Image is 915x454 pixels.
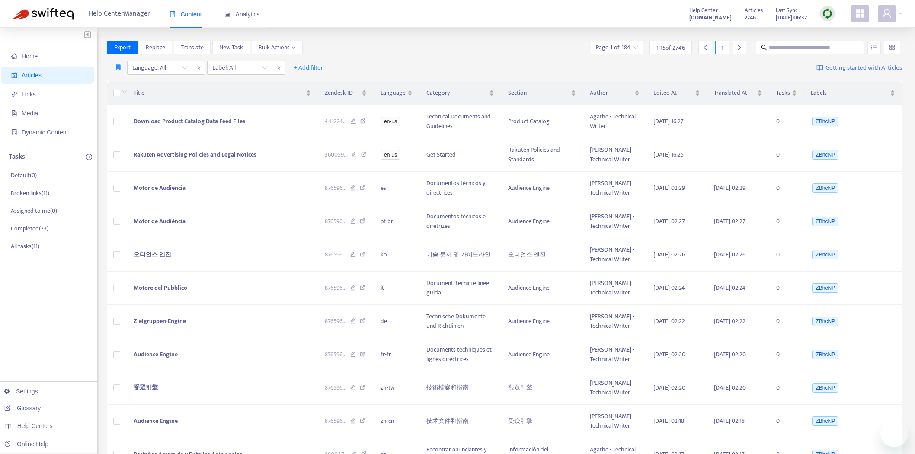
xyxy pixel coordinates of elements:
[291,45,296,50] span: down
[812,317,838,326] span: ZBhcNP
[745,13,756,22] strong: 2746
[374,371,419,405] td: zh-tw
[4,441,48,448] a: Online Help
[769,338,804,371] td: 0
[653,150,684,160] span: [DATE] 16:25
[419,371,501,405] td: 技術檔案和指南
[811,88,888,98] span: Labels
[419,305,501,338] td: Technische Dokumente und Richtlinien
[374,205,419,238] td: pt-br
[769,205,804,238] td: 0
[325,88,360,98] span: Zendesk ID
[134,416,178,426] span: Audience Engine
[419,105,501,138] td: Technical Documents and Guidelines
[812,383,838,393] span: ZBhcNP
[325,383,346,393] span: 876596 ...
[419,205,501,238] td: Documentos técnicos e diretrizes
[318,81,374,105] th: Zendesk ID
[583,305,646,338] td: [PERSON_NAME] - Technical Writer
[127,81,318,105] th: Title
[812,183,838,193] span: ZBhcNP
[871,44,877,50] span: unordered-list
[501,172,583,205] td: Audience Engine
[11,53,17,59] span: home
[653,283,685,293] span: [DATE] 02:24
[419,81,501,105] th: Category
[374,238,419,272] td: ko
[11,171,37,180] p: Default ( 0 )
[583,138,646,172] td: [PERSON_NAME] - Technical Writer
[374,272,419,305] td: it
[134,150,256,160] span: Rakuten Advertising Policies and Legal Notices
[22,53,38,60] span: Home
[714,249,745,259] span: [DATE] 02:26
[325,317,346,326] span: 876596 ...
[501,138,583,172] td: Rakuten Policies and Standards
[114,43,131,52] span: Export
[714,216,745,226] span: [DATE] 02:27
[170,11,202,18] span: Content
[134,383,158,393] span: 受眾引擎
[134,349,178,359] span: Audience Engine
[761,45,767,51] span: search
[11,72,17,78] span: account-book
[325,150,348,160] span: 360059 ...
[769,272,804,305] td: 0
[776,88,790,98] span: Tasks
[646,81,707,105] th: Edited At
[653,249,685,259] span: [DATE] 02:26
[583,338,646,371] td: [PERSON_NAME] - Technical Writer
[590,88,633,98] span: Author
[689,13,732,22] a: [DOMAIN_NAME]
[653,349,685,359] span: [DATE] 02:20
[381,117,400,126] span: en-us
[22,110,38,117] span: Media
[501,371,583,405] td: 觀眾引擎
[325,283,346,293] span: 876596 ...
[22,129,68,136] span: Dynamic Content
[816,64,823,71] img: image-link
[812,217,838,226] span: ZBhcNP
[769,238,804,272] td: 0
[224,11,230,17] span: area-chart
[707,81,769,105] th: Translated At
[11,91,17,97] span: link
[653,183,685,193] span: [DATE] 02:29
[325,217,346,226] span: 876596 ...
[426,88,487,98] span: Category
[501,238,583,272] td: 오디언스 엔진
[508,88,569,98] span: Section
[86,154,92,160] span: plus-circle
[419,338,501,371] td: Documents techniques et lignes directrices
[374,305,419,338] td: de
[501,205,583,238] td: Audience Engine
[714,183,745,193] span: [DATE] 02:29
[134,283,187,293] span: Motore del Pubblico
[822,8,833,19] img: sync.dc5367851b00ba804db3.png
[122,90,127,95] span: down
[170,11,176,17] span: book
[769,81,804,105] th: Tasks
[146,43,165,52] span: Replace
[776,13,807,22] strong: [DATE] 06:32
[325,416,346,426] span: 876596 ...
[689,6,718,15] span: Help Center
[374,338,419,371] td: fr-fr
[825,63,902,73] span: Getting started with Articles
[325,250,346,259] span: 876596 ...
[11,206,57,215] p: Assigned to me ( 0 )
[181,43,204,52] span: Translate
[583,371,646,405] td: [PERSON_NAME] - Technical Writer
[419,405,501,438] td: 技术文件和指南
[583,405,646,438] td: [PERSON_NAME] - Technical Writer
[11,110,17,116] span: file-image
[134,88,304,98] span: Title
[816,61,902,75] a: Getting started with Articles
[4,388,38,395] a: Settings
[769,371,804,405] td: 0
[11,242,39,251] p: All tasks ( 11 )
[653,216,685,226] span: [DATE] 02:27
[174,41,211,54] button: Translate
[769,405,804,438] td: 0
